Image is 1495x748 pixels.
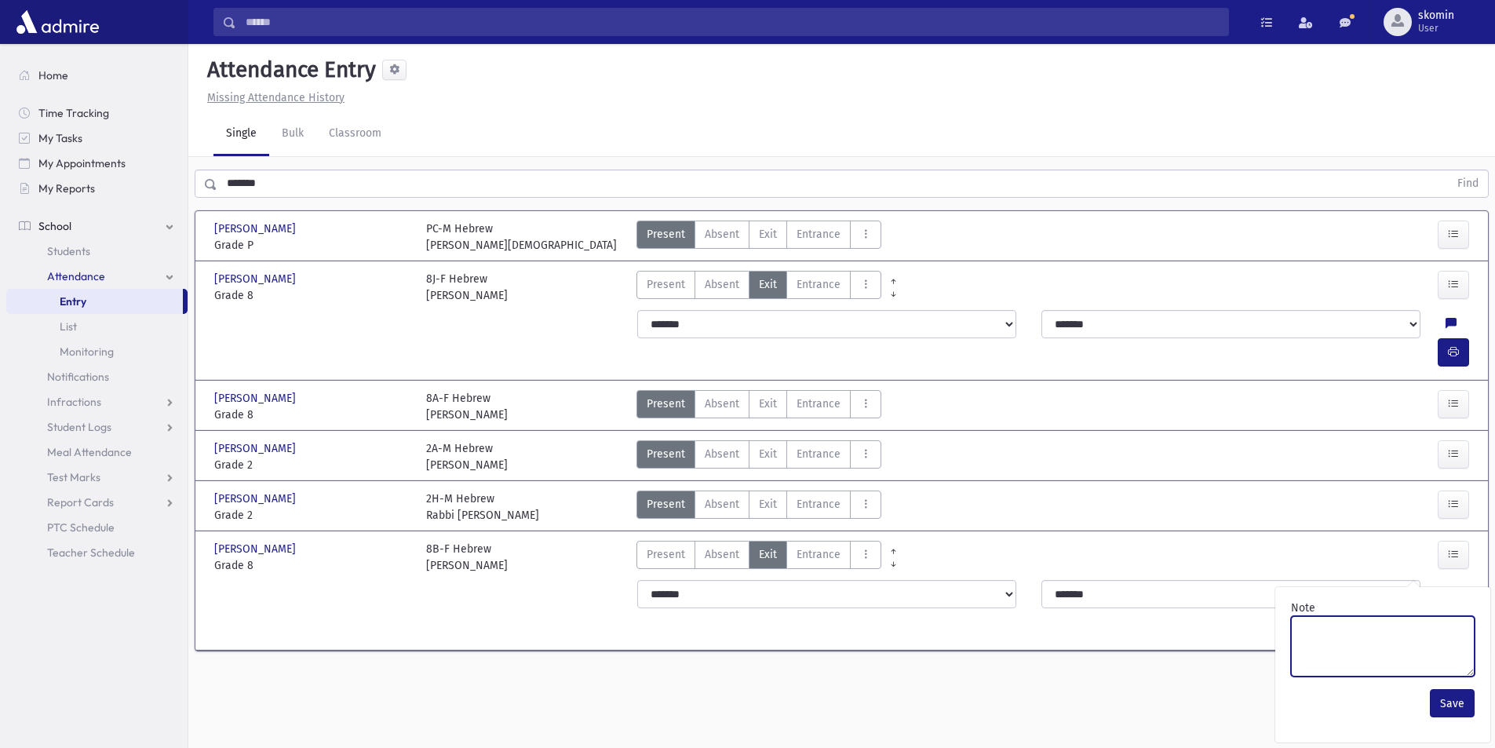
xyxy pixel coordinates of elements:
span: School [38,219,71,233]
a: List [6,314,188,339]
a: Monitoring [6,339,188,364]
span: Monitoring [60,345,114,359]
span: [PERSON_NAME] [214,221,299,237]
span: Student Logs [47,420,111,434]
span: Test Marks [47,470,100,484]
span: Absent [705,496,739,513]
div: AttTypes [636,440,881,473]
a: Meal Attendance [6,440,188,465]
span: Time Tracking [38,106,109,120]
span: Infractions [47,395,101,409]
span: Grade 2 [214,457,410,473]
a: School [6,213,188,239]
a: Missing Attendance History [201,91,345,104]
a: Students [6,239,188,264]
span: Present [647,226,685,243]
span: Present [647,496,685,513]
span: Absent [705,226,739,243]
span: Present [647,276,685,293]
a: Bulk [269,112,316,156]
a: Time Tracking [6,100,188,126]
img: AdmirePro [13,6,103,38]
span: Entrance [797,276,840,293]
span: Present [647,396,685,412]
a: Entry [6,289,183,314]
a: Infractions [6,389,188,414]
label: Note [1291,600,1315,616]
div: AttTypes [636,221,881,254]
a: Report Cards [6,490,188,515]
span: Exit [759,276,777,293]
span: My Appointments [38,156,126,170]
span: skomin [1418,9,1454,22]
span: Present [647,546,685,563]
span: Entrance [797,396,840,412]
div: AttTypes [636,271,881,304]
span: Entrance [797,226,840,243]
div: PC-M Hebrew [PERSON_NAME][DEMOGRAPHIC_DATA] [426,221,617,254]
span: Grade 8 [214,407,410,423]
span: Entry [60,294,86,308]
span: Home [38,68,68,82]
a: Student Logs [6,414,188,440]
div: AttTypes [636,491,881,524]
div: 8A-F Hebrew [PERSON_NAME] [426,390,508,423]
button: Save [1430,689,1475,717]
div: 2H-M Hebrew Rabbi [PERSON_NAME] [426,491,539,524]
div: AttTypes [636,541,881,574]
a: My Reports [6,176,188,201]
span: Entrance [797,546,840,563]
span: My Tasks [38,131,82,145]
span: Students [47,244,90,258]
span: [PERSON_NAME] [214,271,299,287]
span: Grade 8 [214,287,410,304]
span: Entrance [797,446,840,462]
span: [PERSON_NAME] [214,541,299,557]
span: Attendance [47,269,105,283]
a: Teacher Schedule [6,540,188,565]
span: [PERSON_NAME] [214,440,299,457]
div: 8B-F Hebrew [PERSON_NAME] [426,541,508,574]
div: AttTypes [636,390,881,423]
span: Grade 8 [214,557,410,574]
span: Entrance [797,496,840,513]
div: 8J-F Hebrew [PERSON_NAME] [426,271,508,304]
span: Notifications [47,370,109,384]
a: Single [213,112,269,156]
span: My Reports [38,181,95,195]
span: Absent [705,546,739,563]
a: Home [6,63,188,88]
span: Report Cards [47,495,114,509]
a: My Tasks [6,126,188,151]
span: [PERSON_NAME] [214,491,299,507]
span: Exit [759,396,777,412]
span: Absent [705,446,739,462]
span: Present [647,446,685,462]
span: [PERSON_NAME] [214,390,299,407]
a: Test Marks [6,465,188,490]
span: Absent [705,276,739,293]
h5: Attendance Entry [201,57,376,83]
u: Missing Attendance History [207,91,345,104]
a: Notifications [6,364,188,389]
span: Exit [759,546,777,563]
span: Meal Attendance [47,445,132,459]
a: My Appointments [6,151,188,176]
span: Exit [759,496,777,513]
span: Grade P [214,237,410,254]
span: Exit [759,226,777,243]
span: List [60,319,77,334]
input: Search [236,8,1228,36]
span: Teacher Schedule [47,545,135,560]
span: Exit [759,446,777,462]
span: User [1418,22,1454,35]
span: Grade 2 [214,507,410,524]
span: Absent [705,396,739,412]
a: Attendance [6,264,188,289]
span: PTC Schedule [47,520,115,535]
a: PTC Schedule [6,515,188,540]
div: 2A-M Hebrew [PERSON_NAME] [426,440,508,473]
button: Find [1448,170,1488,197]
a: Classroom [316,112,394,156]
